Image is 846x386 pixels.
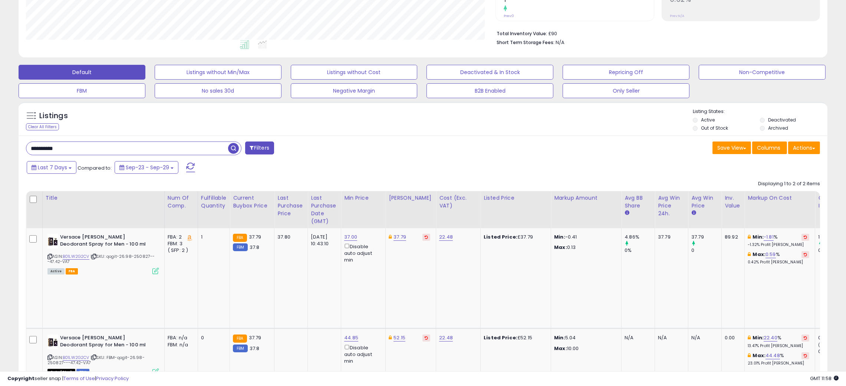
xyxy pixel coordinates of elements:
[39,111,68,121] h5: Listings
[344,242,380,263] div: Disable auto adjust min
[748,352,809,366] div: %
[768,117,796,123] label: Deactivated
[753,334,764,341] b: Min:
[66,268,78,274] span: FBA
[277,234,302,240] div: 37.80
[691,234,721,240] div: 37.79
[168,234,192,240] div: FBA: 2
[47,335,159,374] div: ASIN:
[46,194,161,202] div: Title
[766,352,780,359] a: 44.48
[249,233,261,240] span: 37.79
[691,335,716,341] div: N/A
[439,194,477,210] div: Cost (Exc. VAT)
[233,335,247,343] small: FBA
[556,39,564,46] span: N/A
[563,83,689,98] button: Only Seller
[658,234,682,240] div: 37.79
[26,123,59,130] div: Clear All Filters
[701,125,728,131] label: Out of Stock
[47,234,58,249] img: 31pbXuHLfSL._SL40_.jpg
[554,335,616,341] p: 5.04
[625,335,649,341] div: N/A
[155,65,282,80] button: Listings without Min/Max
[554,345,616,352] p: 10.00
[701,117,715,123] label: Active
[484,335,545,341] div: £52.15
[752,142,787,154] button: Columns
[60,234,150,249] b: Versace [PERSON_NAME] Deodorant Spray for Men - 100 ml
[497,39,554,46] b: Short Term Storage Fees:
[504,14,514,18] small: Prev: 0
[47,335,58,349] img: 31pbXuHLfSL._SL40_.jpg
[658,335,682,341] div: N/A
[753,352,766,359] b: Max:
[554,194,618,202] div: Markup Amount
[60,335,150,350] b: Versace [PERSON_NAME] Deodorant Spray for Men - 100 ml
[7,375,34,382] strong: Copyright
[693,108,827,115] p: Listing States:
[745,191,815,228] th: The percentage added to the cost of goods (COGS) that forms the calculator for Min & Max prices.
[758,180,820,187] div: Displaying 1 to 2 of 2 items
[725,234,739,240] div: 89.92
[768,125,788,131] label: Archived
[748,335,809,348] div: %
[691,210,696,216] small: Avg Win Price.
[168,342,192,348] div: FBM: n/a
[484,334,517,341] b: Listed Price:
[810,375,839,382] span: 2025-10-7 11:58 GMT
[7,375,129,382] div: seller snap | |
[670,14,684,18] small: Prev: N/A
[168,240,192,247] div: FBM: 3
[818,342,829,348] small: (0%)
[764,233,774,241] a: -1.81
[484,194,548,202] div: Listed Price
[625,194,652,210] div: Avg BB Share
[201,234,224,240] div: 1
[699,65,826,80] button: Non-Competitive
[725,335,739,341] div: 0.00
[233,194,271,210] div: Current Buybox Price
[201,194,227,210] div: Fulfillable Quantity
[748,251,809,265] div: %
[96,375,129,382] a: Privacy Policy
[126,164,169,171] span: Sep-23 - Sep-29
[484,233,517,240] b: Listed Price:
[725,194,741,210] div: Inv. value
[47,234,159,273] div: ASIN:
[554,233,565,240] strong: Min:
[753,251,766,258] b: Max:
[250,244,260,251] span: 37.8
[47,253,155,264] span: | SKU: qogit-26.98-250827---47.42-VA7
[168,247,192,254] div: ( SFP: 2 )
[439,233,453,241] a: 22.48
[344,233,357,241] a: 37.00
[233,234,247,242] small: FBA
[748,260,809,265] p: 0.42% Profit [PERSON_NAME]
[748,234,809,247] div: %
[484,234,545,240] div: £37.79
[63,375,95,382] a: Terms of Use
[554,334,565,341] strong: Min:
[757,144,780,152] span: Columns
[554,244,567,251] strong: Max:
[63,253,89,260] a: B01LW2G2CV
[344,343,380,365] div: Disable auto adjust min
[625,210,629,216] small: Avg BB Share.
[201,335,224,341] div: 0
[625,234,655,240] div: 4.86%
[712,142,751,154] button: Save View
[233,243,247,251] small: FBM
[63,355,89,361] a: B01LW2G2CV
[38,164,67,171] span: Last 7 Days
[19,83,145,98] button: FBM
[427,65,553,80] button: Deactivated & In Stock
[47,369,75,375] span: All listings that are currently out of stock and unavailable for purchase on Amazon
[344,334,358,342] a: 44.85
[691,194,718,210] div: Avg Win Price
[554,244,616,251] p: 0.13
[497,29,814,37] li: £90
[554,345,567,352] strong: Max:
[439,334,453,342] a: 22.48
[748,242,809,247] p: -1.32% Profit [PERSON_NAME]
